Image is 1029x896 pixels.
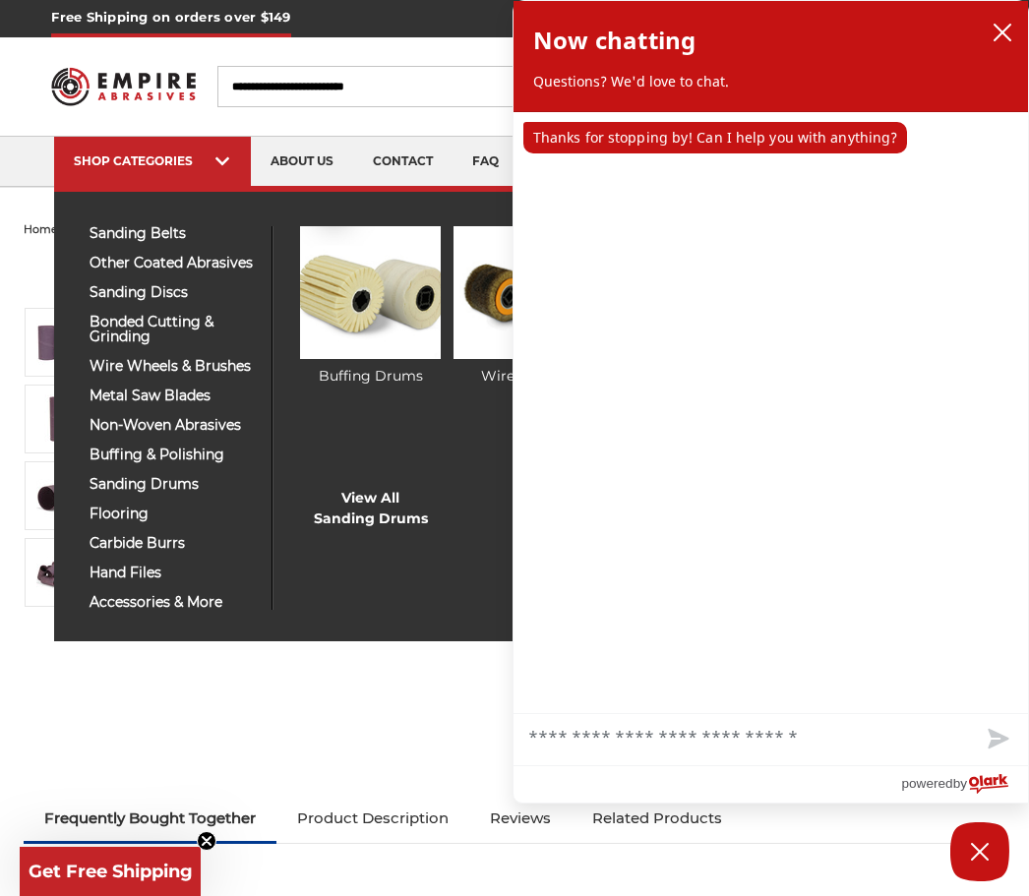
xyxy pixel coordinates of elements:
a: Powered by Olark [901,766,1028,803]
span: powered [901,771,952,796]
span: buffing & polishing [90,448,257,462]
a: Wire Drums [454,226,594,387]
img: 3" x 4-1/2" AOX Spiral Bands [36,548,86,597]
span: sanding belts [90,226,257,241]
a: about us [251,137,353,187]
span: other coated abrasives [90,256,257,270]
span: flooring [90,507,257,521]
span: bonded cutting & grinding [90,315,257,344]
img: Empire Abrasives [51,58,195,114]
span: accessories & more [90,595,257,610]
span: hand files [90,566,257,580]
h2: Now chatting [533,21,696,60]
div: SHOP CATEGORIES [74,153,231,168]
a: View AllSanding Drums [314,488,428,529]
img: Buffing Drums [300,226,441,359]
img: 3" x 4-1/2" Spiral Bands Aluminum Oxide [36,318,86,367]
a: faq [453,137,518,187]
a: Product Description [276,797,469,840]
a: Related Products [572,797,743,840]
span: wire wheels & brushes [90,359,257,374]
span: Get Free Shipping [29,861,193,882]
button: close chatbox [987,18,1018,47]
img: Wire Drums [454,226,594,359]
div: chat [514,112,1028,713]
span: by [953,771,967,796]
a: home [24,222,58,236]
a: Buffing Drums [300,226,441,387]
img: 3" x 4-1/2" Aluminum Oxide Spiral Bands [36,471,86,520]
button: Close teaser [197,831,216,851]
a: Frequently Bought Together [24,797,276,840]
span: metal saw blades [90,388,257,403]
a: contact [353,137,453,187]
a: Reviews [469,797,572,840]
img: 3" x 4-1/2" Spiral Bands AOX [36,394,86,444]
span: carbide burrs [90,536,257,551]
p: Thanks for stopping by! Can I help you with anything? [523,122,907,153]
span: sanding drums [90,477,257,492]
div: Get Free ShippingClose teaser [20,847,201,896]
button: Send message [965,714,1028,765]
span: sanding discs [90,285,257,300]
button: Close Chatbox [950,822,1009,881]
span: non-woven abrasives [90,418,257,433]
p: Questions? We'd love to chat. [533,72,1008,91]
